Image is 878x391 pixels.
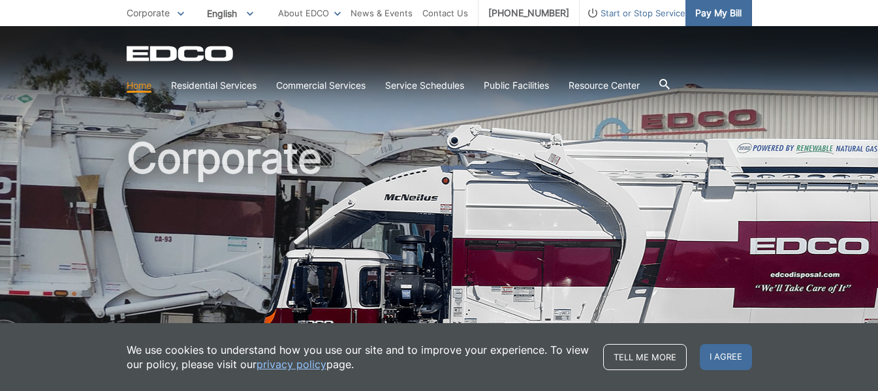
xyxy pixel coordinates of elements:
a: Resource Center [569,78,640,93]
span: English [197,3,263,24]
a: Contact Us [422,6,468,20]
a: privacy policy [257,357,326,371]
a: Residential Services [171,78,257,93]
a: News & Events [351,6,413,20]
a: Public Facilities [484,78,549,93]
a: Home [127,78,151,93]
span: I agree [700,344,752,370]
a: Tell me more [603,344,687,370]
a: Service Schedules [385,78,464,93]
span: Pay My Bill [695,6,742,20]
span: Corporate [127,7,170,18]
a: EDCD logo. Return to the homepage. [127,46,235,61]
a: Commercial Services [276,78,366,93]
p: We use cookies to understand how you use our site and to improve your experience. To view our pol... [127,343,590,371]
a: About EDCO [278,6,341,20]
